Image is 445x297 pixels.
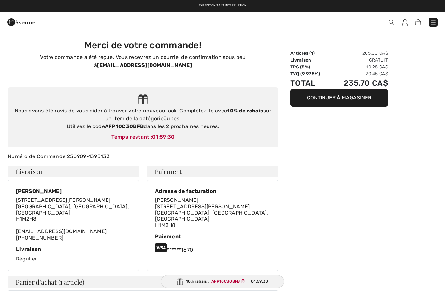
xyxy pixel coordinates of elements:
[16,235,63,241] a: [PHONE_NUMBER]
[12,53,274,69] p: Votre commande a été reçue. Vous recevrez un courriel de confirmation sous peu à
[12,40,274,51] h3: Merci de votre commande!
[8,276,278,288] h4: Panier d'achat (1 article)
[155,197,198,203] span: [PERSON_NAME]
[402,19,408,26] img: Mes infos
[290,57,330,64] td: Livraison
[138,94,148,105] img: Gift.svg
[290,70,330,77] td: TVQ (9.975%)
[152,134,175,140] span: 01:59:30
[14,133,272,141] div: Temps restant :
[155,233,270,240] div: Paiement
[105,123,144,129] strong: AFP10C30BFB
[389,20,394,25] img: Recherche
[430,19,437,26] img: Menu
[290,50,330,57] td: Articles ( )
[330,77,388,89] td: 235.70 CA$
[290,77,330,89] td: Total
[4,153,282,160] div: Numéro de Commande:
[330,70,388,77] td: 20.45 CA$
[16,246,131,252] div: Livraison
[161,275,284,288] div: 10% rabais :
[164,115,179,122] a: Jupes
[227,108,263,114] strong: 10% de rabais
[7,19,35,25] a: 1ère Avenue
[155,203,268,229] span: [STREET_ADDRESS][PERSON_NAME] [GEOGRAPHIC_DATA], [GEOGRAPHIC_DATA], [GEOGRAPHIC_DATA] H1M2H8
[8,166,139,177] h4: Livraison
[147,166,278,177] h4: Paiement
[14,107,272,130] div: Nous avons été ravis de vous aider à trouver votre nouveau look. Complétez-le avec sur un item de...
[330,50,388,57] td: 205.00 CA$
[67,153,110,159] a: 250909-1395133
[211,279,240,284] ins: AFP10C30BFB
[290,64,330,70] td: TPS (5%)
[415,19,421,25] img: Panier d'achat
[251,278,268,284] span: 01:59:30
[97,62,192,68] strong: [EMAIL_ADDRESS][DOMAIN_NAME]
[155,188,270,194] div: Adresse de facturation
[330,64,388,70] td: 10.25 CA$
[16,188,131,194] div: [PERSON_NAME]
[177,278,183,285] img: Gift.svg
[16,197,131,241] div: [EMAIL_ADDRESS][DOMAIN_NAME]
[7,16,35,29] img: 1ère Avenue
[16,246,131,263] div: Régulier
[16,197,129,222] span: [STREET_ADDRESS][PERSON_NAME] [GEOGRAPHIC_DATA], [GEOGRAPHIC_DATA], [GEOGRAPHIC_DATA] H1M2H8
[311,51,313,56] span: 1
[290,89,388,107] button: Continuer à magasiner
[330,57,388,64] td: Gratuit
